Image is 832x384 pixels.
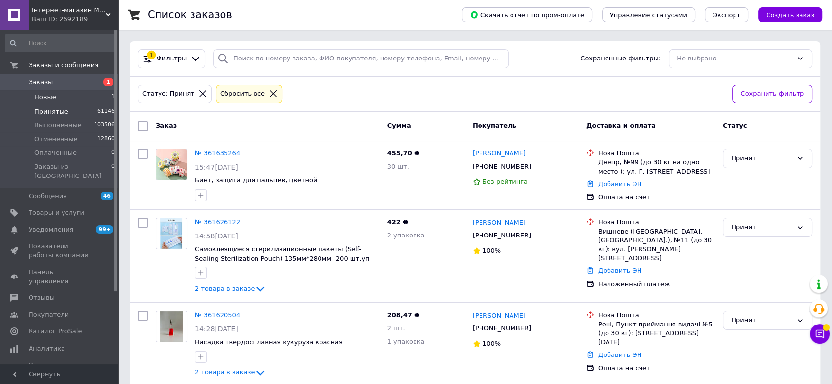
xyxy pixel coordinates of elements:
a: Фото товару [156,149,187,180]
img: Фото товару [156,149,187,180]
span: 61146 [97,107,115,116]
span: 100% [482,247,501,254]
span: Заказы и сообщения [29,61,98,70]
div: Не выбрано [677,54,792,64]
span: 455,70 ₴ [387,149,420,157]
span: Панель управления [29,268,91,286]
span: Каталог ProSale [29,327,82,336]
div: Наложенный платеж [598,280,715,289]
span: Отзывы [29,294,55,302]
img: Фото товару [160,218,182,249]
div: Принят [731,315,792,325]
span: 0 [111,162,115,180]
div: Сбросить все [218,89,267,99]
div: Оплата на счет [598,364,715,373]
span: 14:28[DATE] [195,325,238,333]
div: Нова Пошта [598,149,715,158]
span: Инструменты вебмастера и SEO [29,361,91,379]
button: Чат с покупателем [810,324,830,344]
span: Фильтры [157,54,187,63]
button: Управление статусами [602,7,695,22]
span: 2 товара в заказе [195,285,255,292]
h1: Список заказов [148,9,232,21]
span: [PHONE_NUMBER] [473,163,531,170]
div: Ваш ID: 2692189 [32,15,118,24]
button: Сохранить фильтр [732,85,812,104]
div: Оплата на счет [598,193,715,202]
button: Создать заказ [758,7,822,22]
span: 208,47 ₴ [387,311,420,319]
input: Поиск [5,34,116,52]
span: Сохраненные фильтры: [580,54,661,63]
span: Доставка и оплата [586,122,656,129]
a: Добавить ЭН [598,180,641,188]
button: Экспорт [705,7,748,22]
a: [PERSON_NAME] [473,218,526,228]
span: Заказ [156,122,177,129]
span: 12860 [97,135,115,144]
a: № 361626122 [195,218,240,226]
span: 14:58[DATE] [195,232,238,240]
span: 2 товара в заказе [195,368,255,376]
a: Добавить ЭН [598,267,641,274]
button: Скачать отчет по пром-оплате [462,7,592,22]
span: 100% [482,340,501,347]
span: Покупатели [29,310,69,319]
span: 422 ₴ [387,218,409,226]
div: Нова Пошта [598,218,715,227]
span: 2 шт. [387,325,405,332]
div: Статус: Принят [140,89,196,99]
span: [PHONE_NUMBER] [473,232,531,239]
span: Управление статусами [610,11,687,19]
a: Самоклеящиеся стерилизационные пакеты (Self-Sealing Sterilization Pouch) 135мм*280мм- 200 шт.уп [195,245,370,262]
span: Скачать отчет по пром-оплате [470,10,584,19]
span: 46 [101,192,113,200]
a: Фото товару [156,218,187,249]
span: Сообщения [29,192,67,201]
div: 1 [147,51,156,59]
a: [PERSON_NAME] [473,311,526,321]
span: Заказы [29,78,53,87]
span: 15:47[DATE] [195,163,238,171]
span: 30 шт. [387,163,409,170]
img: Фото товару [160,311,183,342]
a: 2 товара в заказе [195,368,266,376]
input: Поиск по номеру заказа, ФИО покупателя, номеру телефона, Email, номеру накладной [213,49,509,68]
span: Сохранить фильтр [740,89,804,99]
div: Днепр, №99 (до 30 кг на одно место ): ул. Г. [STREET_ADDRESS] [598,158,715,176]
a: Фото товару [156,311,187,342]
a: Бинт, защита для пальцев, цветной [195,177,317,184]
div: Нова Пошта [598,311,715,320]
span: Інтернет-магазин Million Nails [32,6,106,15]
span: Отмененные [34,135,77,144]
div: Вишневе ([GEOGRAPHIC_DATA], [GEOGRAPHIC_DATA].), №11 (до 30 кг): вул. [PERSON_NAME][STREET_ADDRESS] [598,227,715,263]
span: Экспорт [713,11,740,19]
span: 1 упаковка [387,338,425,345]
span: [PHONE_NUMBER] [473,325,531,332]
span: 1 [103,78,113,86]
span: Показатели работы компании [29,242,91,260]
span: Покупатель [473,122,516,129]
span: Сумма [387,122,411,129]
span: 1 [111,93,115,102]
span: 99+ [96,225,113,234]
div: Принят [731,222,792,233]
span: Заказы из [GEOGRAPHIC_DATA] [34,162,111,180]
span: Товары и услуги [29,208,84,217]
span: Новые [34,93,56,102]
a: Создать заказ [748,11,822,18]
div: Принят [731,153,792,164]
span: Статус [723,122,747,129]
span: 103506 [94,121,115,130]
span: Оплаченные [34,148,77,157]
a: Насадка твердосплавная кукуруза красная [195,338,343,346]
span: Создать заказ [766,11,814,19]
span: Принятые [34,107,68,116]
span: Выполненные [34,121,82,130]
span: Уведомления [29,225,73,234]
span: 2 упаковка [387,232,425,239]
span: Без рейтинга [482,178,528,185]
